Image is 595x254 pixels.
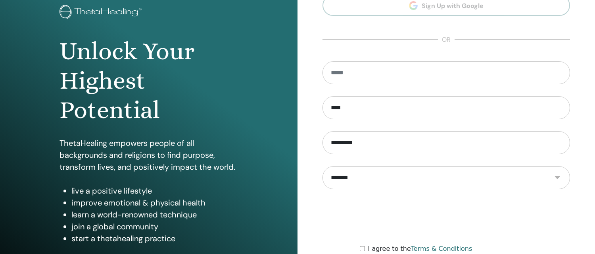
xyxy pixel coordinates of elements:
li: learn a world-renowned technique [71,209,238,221]
iframe: reCAPTCHA [386,201,507,232]
li: improve emotional & physical health [71,197,238,209]
span: or [438,35,455,45]
h1: Unlock Your Highest Potential [59,37,238,125]
p: ThetaHealing empowers people of all backgrounds and religions to find purpose, transform lives, a... [59,137,238,173]
li: live a positive lifestyle [71,185,238,197]
a: Terms & Conditions [411,245,472,252]
label: I agree to the [368,244,472,254]
li: start a thetahealing practice [71,233,238,244]
li: join a global community [71,221,238,233]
